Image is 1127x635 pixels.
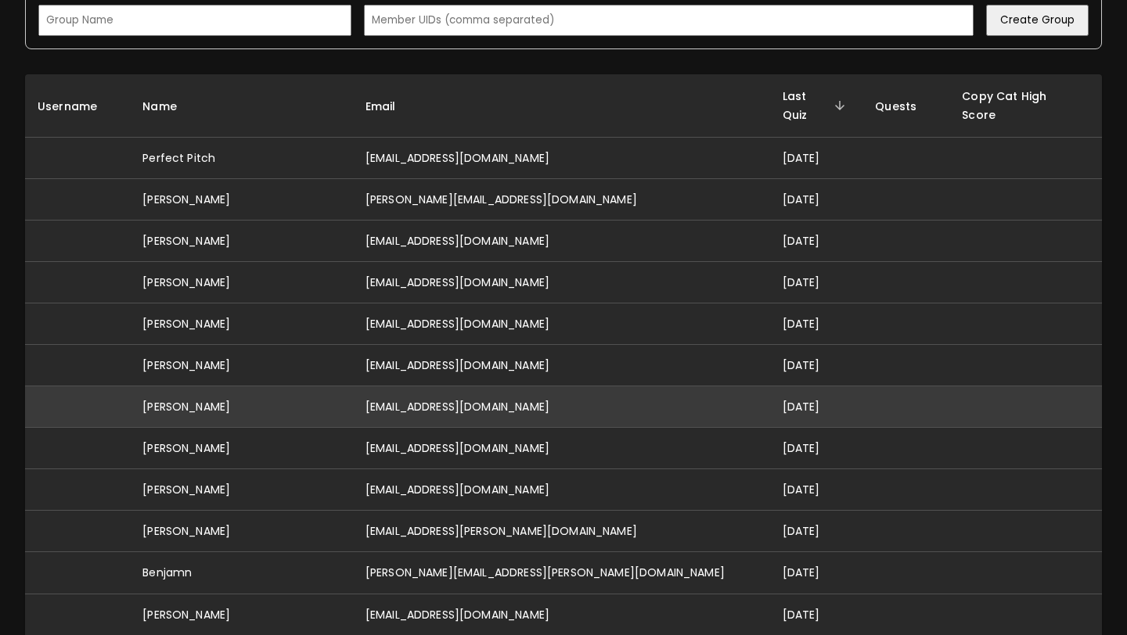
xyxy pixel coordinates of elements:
td: Benjamn [130,552,353,594]
span: Email [365,97,416,116]
td: [EMAIL_ADDRESS][DOMAIN_NAME] [353,138,770,179]
td: [DATE] [770,594,863,635]
td: Perfect Pitch [130,138,353,179]
td: [EMAIL_ADDRESS][DOMAIN_NAME] [353,262,770,303]
td: [EMAIL_ADDRESS][DOMAIN_NAME] [353,594,770,635]
td: [PERSON_NAME] [130,386,353,428]
td: [PERSON_NAME][EMAIL_ADDRESS][DOMAIN_NAME] [353,179,770,221]
td: [PERSON_NAME] [130,262,353,303]
input: Group Name [38,5,351,36]
td: [PERSON_NAME] [130,303,353,345]
span: Name [142,97,197,116]
td: [PERSON_NAME] [130,511,353,552]
td: [DATE] [770,511,863,552]
td: [DATE] [770,469,863,511]
td: [PERSON_NAME] [130,594,353,635]
td: [PERSON_NAME] [130,345,353,386]
td: [DATE] [770,303,863,345]
td: [EMAIL_ADDRESS][DOMAIN_NAME] [353,345,770,386]
td: [EMAIL_ADDRESS][DOMAIN_NAME] [353,221,770,262]
td: [EMAIL_ADDRESS][DOMAIN_NAME] [353,386,770,428]
td: [EMAIL_ADDRESS][PERSON_NAME][DOMAIN_NAME] [353,511,770,552]
td: [EMAIL_ADDRESS][DOMAIN_NAME] [353,303,770,345]
td: [EMAIL_ADDRESS][DOMAIN_NAME] [353,469,770,511]
td: [DATE] [770,552,863,594]
td: [DATE] [770,221,863,262]
span: Quests [875,97,937,116]
td: [DATE] [770,345,863,386]
td: [PERSON_NAME][EMAIL_ADDRESS][PERSON_NAME][DOMAIN_NAME] [353,552,770,594]
td: [PERSON_NAME] [130,428,353,469]
td: [DATE] [770,428,863,469]
span: Copy Cat High Score [962,87,1089,124]
td: [EMAIL_ADDRESS][DOMAIN_NAME] [353,428,770,469]
td: [DATE] [770,262,863,303]
td: [DATE] [770,179,863,221]
td: [PERSON_NAME] [130,179,353,221]
input: Member UIDs (comma separated) [364,5,974,36]
td: [DATE] [770,386,863,428]
span: Last Quiz [783,87,851,124]
td: [PERSON_NAME] [130,221,353,262]
span: Username [38,97,117,116]
button: Create Group [986,5,1089,36]
td: [DATE] [770,138,863,179]
td: [PERSON_NAME] [130,469,353,511]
